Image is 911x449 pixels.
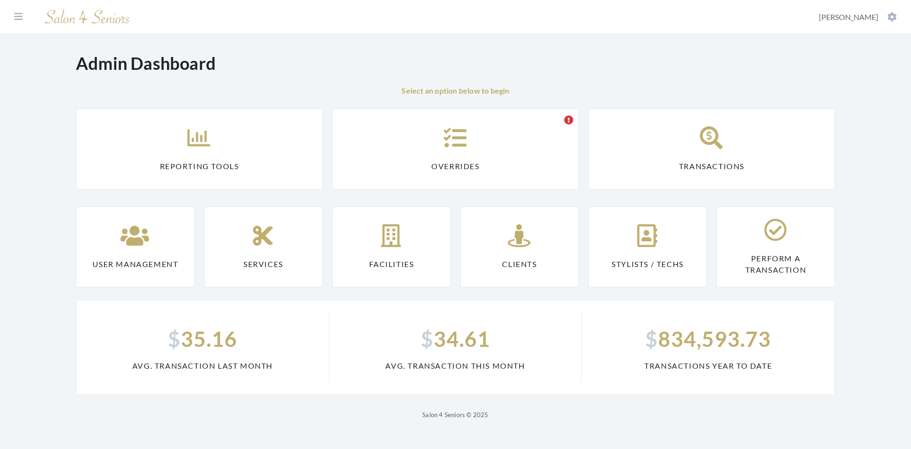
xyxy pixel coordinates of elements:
a: Perform a Transaction [716,207,835,287]
span: 35.16 [88,323,317,354]
a: Services [204,207,323,287]
span: 834,593.73 [593,323,823,354]
a: Clients [460,207,579,287]
p: Select an option below to begin [76,85,835,96]
a: Transactions [588,109,835,190]
img: Salon 4 Seniors [40,6,135,28]
a: User Management [76,207,195,287]
a: Stylists / Techs [588,207,707,287]
a: Overrides [332,109,579,190]
span: 34.61 [341,323,570,354]
h1: Admin Dashboard [76,53,216,74]
p: Salon 4 Seniors © 2025 [76,409,835,420]
span: [PERSON_NAME] [819,12,878,21]
button: [PERSON_NAME] [816,12,900,22]
span: Avg. Transaction This Month [341,360,570,372]
span: Transactions Year To Date [593,360,823,372]
span: Avg. Transaction Last Month [88,360,317,372]
a: Reporting Tools [76,109,323,190]
a: Facilities [332,207,451,287]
